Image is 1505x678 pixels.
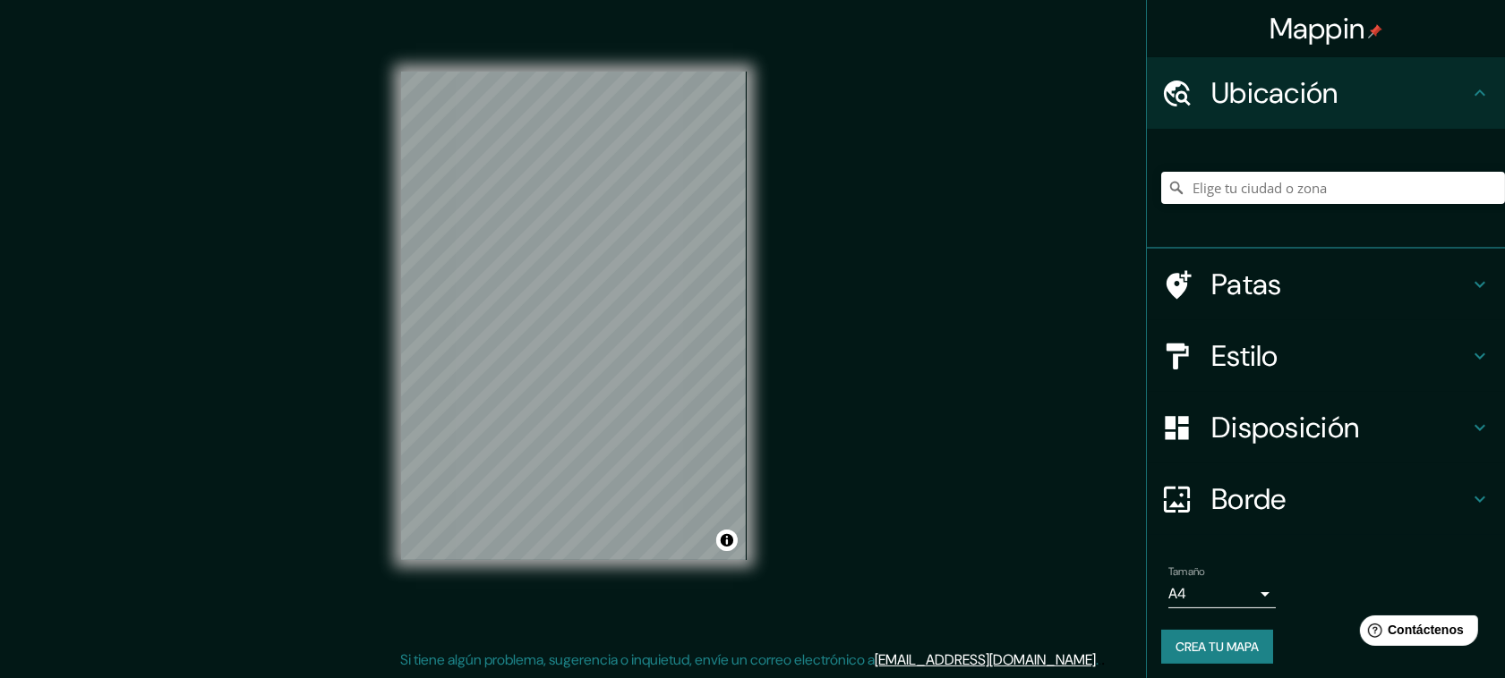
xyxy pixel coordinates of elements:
[1211,266,1282,303] font: Patas
[1270,10,1365,47] font: Mappin
[1147,249,1505,320] div: Patas
[1211,480,1287,518] font: Borde
[1176,639,1259,655] font: Crea tu mapa
[1346,608,1485,658] iframe: Lanzador de widgets de ayuda
[1096,650,1099,669] font: .
[1099,649,1101,669] font: .
[401,72,747,560] canvas: Mapa
[1211,409,1359,446] font: Disposición
[1211,337,1278,375] font: Estilo
[1168,580,1276,608] div: A4
[1168,584,1186,603] font: A4
[1101,649,1105,669] font: .
[1161,172,1505,204] input: Elige tu ciudad o zona
[1211,74,1338,112] font: Ubicación
[1147,392,1505,463] div: Disposición
[1147,320,1505,392] div: Estilo
[875,650,1096,669] a: [EMAIL_ADDRESS][DOMAIN_NAME]
[1368,24,1382,38] img: pin-icon.png
[716,530,738,551] button: Activar o desactivar atribución
[1147,463,1505,535] div: Borde
[400,650,875,669] font: Si tiene algún problema, sugerencia o inquietud, envíe un correo electrónico a
[1147,57,1505,129] div: Ubicación
[1161,630,1273,664] button: Crea tu mapa
[1168,564,1205,579] font: Tamaño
